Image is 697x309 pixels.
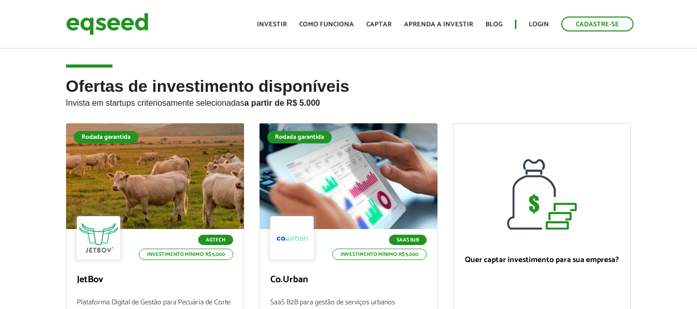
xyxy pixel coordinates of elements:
[66,77,631,123] h2: Ofertas de investimento disponíveis
[66,10,149,38] img: EqSeed
[485,21,503,28] a: Blog
[366,21,392,28] a: Captar
[270,274,427,286] p: Co.Urban
[267,131,332,143] div: Rodada garantida
[74,131,138,143] div: Rodada garantida
[332,249,427,260] p: Investimento mínimo: R$ 5.000
[257,21,287,28] a: Investir
[77,274,233,286] p: JetBov
[245,99,320,107] strong: a partir de R$ 5.000
[529,21,549,28] a: Login
[66,95,631,108] p: Invista em startups criteriosamente selecionadas
[464,255,620,265] p: Quer captar investimento para sua empresa?
[198,235,233,245] p: Agtech
[561,17,634,31] a: Cadastre-se
[139,249,233,260] p: Investimento mínimo: R$ 5.000
[299,21,354,28] a: Como funciona
[389,235,427,245] p: SaaS B2B
[404,21,473,28] a: Aprenda a investir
